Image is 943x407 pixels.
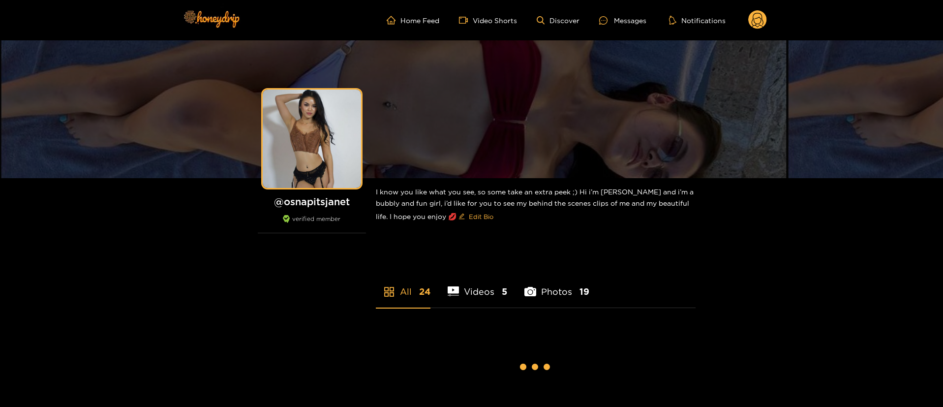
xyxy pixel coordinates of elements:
[383,286,395,298] span: appstore
[258,215,366,233] div: verified member
[459,16,473,25] span: video-camera
[387,16,400,25] span: home
[456,209,495,224] button: editEdit Bio
[502,285,507,298] span: 5
[537,16,579,25] a: Discover
[666,15,729,25] button: Notifications
[376,263,430,308] li: All
[419,285,430,298] span: 24
[459,16,517,25] a: Video Shorts
[579,285,589,298] span: 19
[469,212,493,221] span: Edit Bio
[448,263,508,308] li: Videos
[387,16,439,25] a: Home Feed
[599,15,646,26] div: Messages
[258,195,366,208] h1: @ osnapitsjanet
[458,213,465,220] span: edit
[524,263,589,308] li: Photos
[376,178,696,232] div: I know you like what you see, so some take an extra peek ;) Hi i’m [PERSON_NAME] and i’m a bubbly...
